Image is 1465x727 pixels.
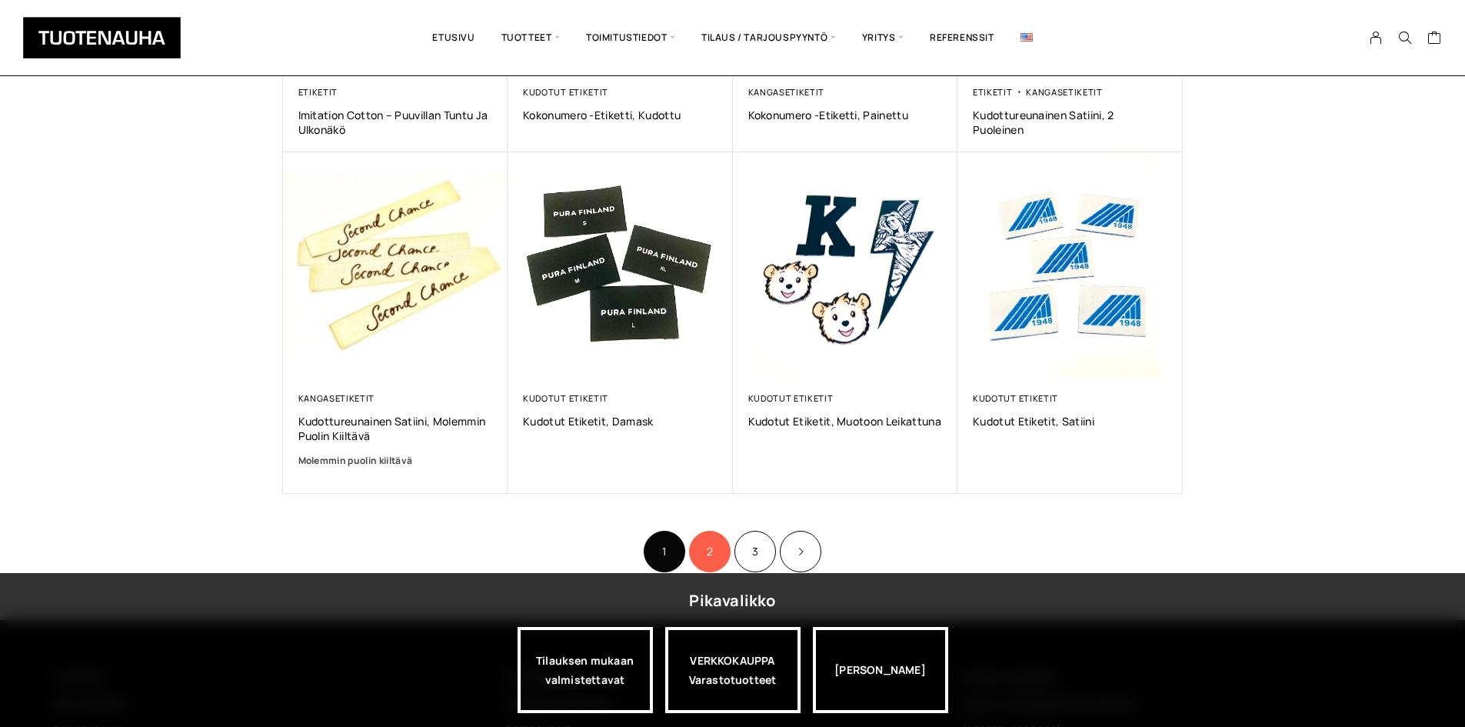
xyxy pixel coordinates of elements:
[23,17,181,58] img: Tuotenauha Oy
[748,414,943,429] a: Kudotut etiketit, muotoon leikattuna
[689,531,731,572] a: Sivu 2
[1026,86,1103,98] a: Kangasetiketit
[573,12,688,64] span: Toimitustiedot
[748,86,825,98] a: Kangasetiketit
[734,531,776,572] a: Sivu 3
[973,392,1058,404] a: Kudotut etiketit
[523,108,718,122] a: Kokonumero -etiketti, Kudottu
[298,108,493,137] a: Imitation Cotton – puuvillan tuntu ja ulkonäkö
[298,453,493,469] a: Molemmin puolin kiiltävä
[523,392,608,404] a: Kudotut etiketit
[665,627,801,713] div: VERKKOKAUPPA Varastotuotteet
[1427,30,1442,48] a: Cart
[523,414,718,429] a: Kudotut etiketit, Damask
[283,529,1183,574] nav: Product Pagination
[1361,31,1391,45] a: My Account
[523,86,608,98] a: Kudotut etiketit
[689,587,775,615] div: Pikavalikko
[1021,33,1033,42] img: English
[973,108,1167,137] a: Kudottureunainen satiini, 2 puoleinen
[518,627,653,713] a: Tilauksen mukaan valmistettavat
[849,12,917,64] span: Yritys
[973,414,1167,429] a: Kudotut etiketit, satiini
[748,392,834,404] a: Kudotut etiketit
[917,12,1007,64] a: Referenssit
[298,414,493,443] a: Kudottureunainen satiini, molemmin puolin kiiltävä
[665,627,801,713] a: VERKKOKAUPPAVarastotuotteet
[488,12,573,64] span: Tuotteet
[1390,31,1420,45] button: Search
[298,86,338,98] a: Etiketit
[688,12,849,64] span: Tilaus / Tarjouspyyntö
[644,531,685,572] span: Sivu 1
[298,392,375,404] a: Kangasetiketit
[298,454,413,467] b: Molemmin puolin kiiltävä
[973,86,1013,98] a: Etiketit
[419,12,488,64] a: Etusivu
[748,108,943,122] a: Kokonumero -etiketti, Painettu
[813,627,948,713] div: [PERSON_NAME]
